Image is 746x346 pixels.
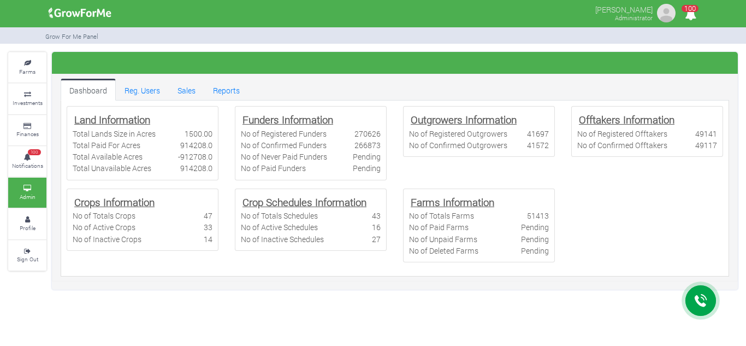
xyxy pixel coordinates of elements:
div: Pending [521,233,549,245]
div: 47 [204,210,212,221]
b: Outgrowers Information [411,113,517,126]
small: Admin [20,193,35,201]
div: No of Paid Funders [241,162,306,174]
b: Crops Information [74,195,155,209]
div: No of Confirmed Outgrowers [409,139,507,151]
div: Pending [521,221,549,233]
div: No of Confirmed Offtakers [577,139,667,151]
b: Funders Information [242,113,333,126]
div: 41697 [527,128,549,139]
a: Reports [204,79,248,101]
div: Total Lands Size in Acres [73,128,156,139]
a: Admin [8,178,46,208]
a: 100 [680,10,701,21]
a: Dashboard [61,79,116,101]
div: 14 [204,233,212,245]
small: Investments [13,99,43,107]
small: Farms [19,68,35,75]
div: 49141 [695,128,717,139]
small: Notifications [12,162,43,169]
a: Profile [8,209,46,239]
div: No of Active Crops [73,221,135,233]
div: 41572 [527,139,549,151]
div: 27 [372,233,381,245]
div: No of Paid Farms [409,221,469,233]
a: Investments [8,84,46,114]
div: 1500.00 [185,128,212,139]
div: No of Registered Outgrowers [409,128,507,139]
div: Total Available Acres [73,151,143,162]
div: 51413 [527,210,549,221]
a: Finances [8,115,46,145]
div: No of Inactive Crops [73,233,141,245]
div: Pending [521,245,549,256]
div: Pending [353,151,381,162]
b: Crop Schedules Information [242,195,366,209]
b: Land Information [74,113,150,126]
div: No of Unpaid Farms [409,233,477,245]
img: growforme image [45,2,115,24]
small: Grow For Me Panel [45,32,98,40]
div: Total Paid For Acres [73,139,140,151]
div: -912708.0 [178,151,212,162]
div: No of Registered Offtakers [577,128,667,139]
div: No of Active Schedules [241,221,318,233]
div: 49117 [695,139,717,151]
b: Farms Information [411,195,494,209]
i: Notifications [680,2,701,27]
div: 16 [372,221,381,233]
div: No of Confirmed Funders [241,139,327,151]
small: Sign Out [17,255,38,263]
span: 100 [682,5,698,12]
a: Reg. Users [116,79,169,101]
div: 33 [204,221,212,233]
div: Pending [353,162,381,174]
a: Sales [169,79,204,101]
div: Total Unavailable Acres [73,162,151,174]
small: Finances [16,130,39,138]
a: Sign Out [8,241,46,271]
small: Administrator [615,14,653,22]
a: Farms [8,52,46,83]
div: 266873 [354,139,381,151]
p: [PERSON_NAME] [595,2,653,15]
div: No of Registered Funders [241,128,327,139]
div: No of Totals Farms [409,210,474,221]
span: 100 [28,149,41,156]
div: 914208.0 [180,139,212,151]
div: No of Totals Crops [73,210,135,221]
div: No of Totals Schedules [241,210,318,221]
div: 914208.0 [180,162,212,174]
div: 43 [372,210,381,221]
small: Profile [20,224,35,232]
div: No of Never Paid Funders [241,151,327,162]
div: 270626 [354,128,381,139]
img: growforme image [655,2,677,24]
div: No of Inactive Schedules [241,233,324,245]
div: No of Deleted Farms [409,245,478,256]
a: 100 Notifications [8,146,46,177]
b: Offtakers Information [579,113,674,126]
